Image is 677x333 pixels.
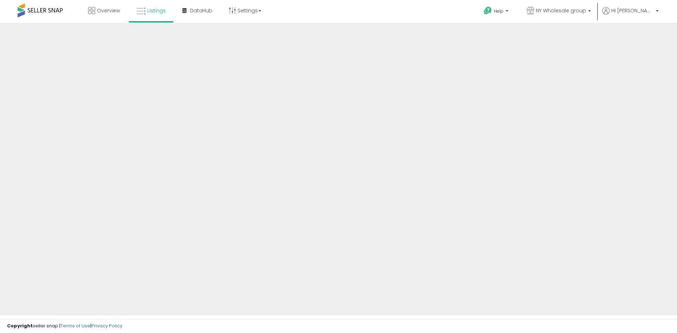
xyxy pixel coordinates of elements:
span: NY Wholesale group [536,7,586,14]
a: Help [478,1,516,23]
span: DataHub [190,7,212,14]
span: Help [494,8,504,14]
i: Get Help [483,6,492,15]
a: Hi [PERSON_NAME] [602,7,659,23]
span: Listings [147,7,166,14]
span: Hi [PERSON_NAME] [611,7,654,14]
span: Overview [97,7,120,14]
